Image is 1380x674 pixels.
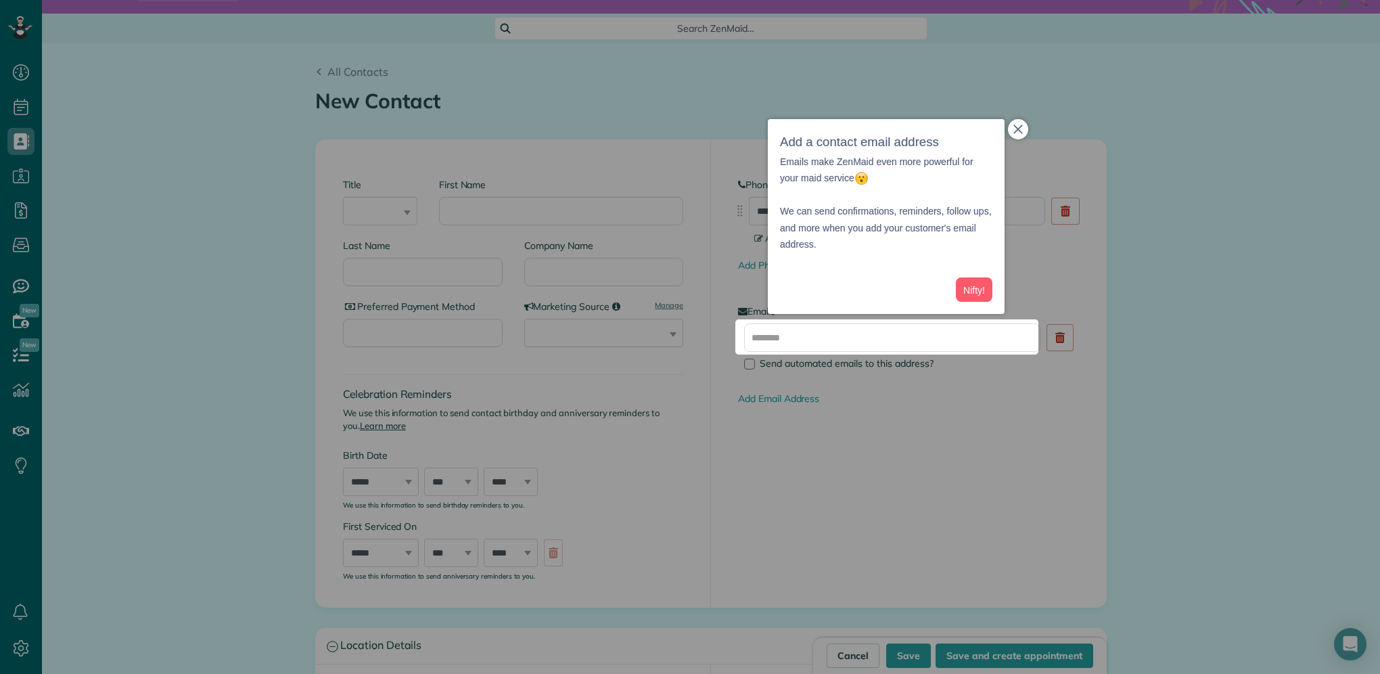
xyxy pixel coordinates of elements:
[854,171,869,185] img: :open_mouth:
[956,277,992,302] button: Nifty!
[780,131,992,154] h3: Add a contact email address
[780,154,992,187] p: Emails make ZenMaid even more powerful for your maid service
[780,187,992,253] p: We can send confirmations, reminders, follow ups, and more when you add your customer's email add...
[1008,119,1028,139] button: close,
[768,119,1005,314] div: Add a contact email addressEmails make ZenMaid even more powerful for your maid service We can se...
